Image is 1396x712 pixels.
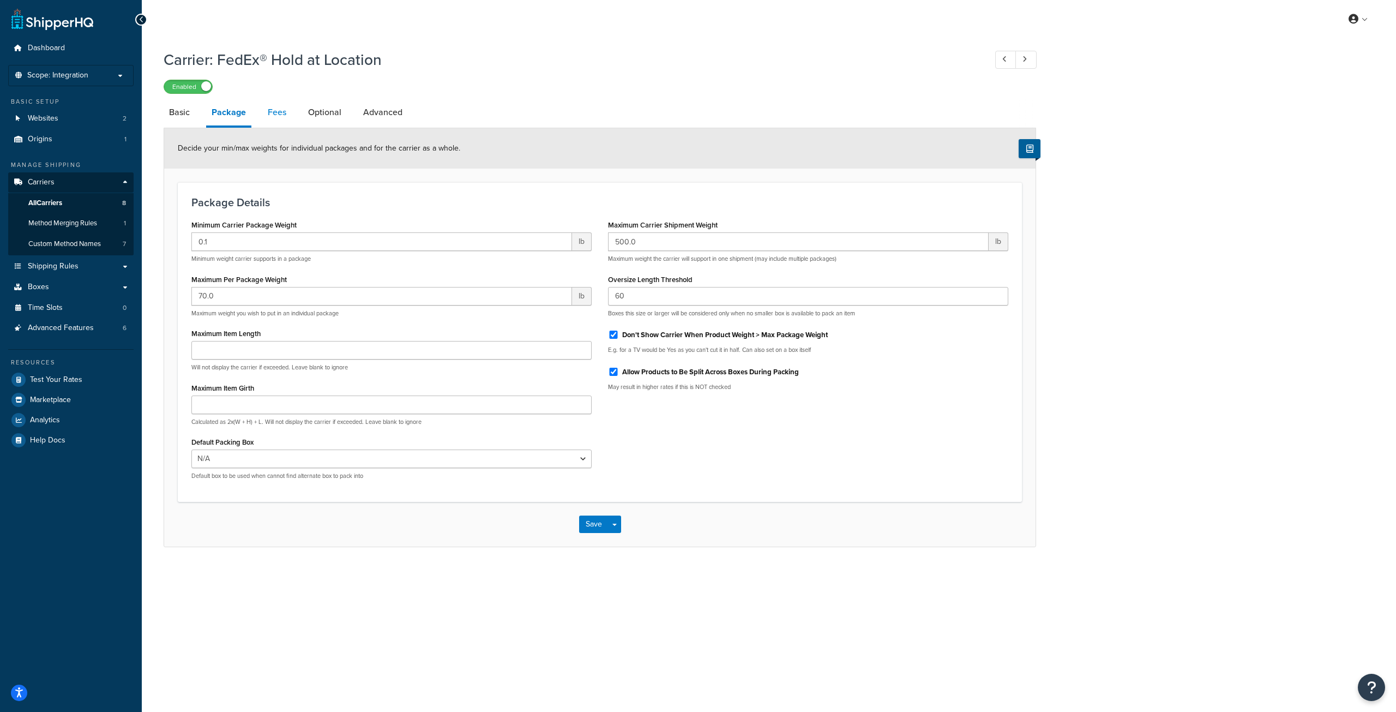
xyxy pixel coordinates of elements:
span: Dashboard [28,44,65,53]
label: Oversize Length Threshold [608,276,693,284]
label: Maximum Item Length [191,330,261,338]
li: Origins [8,129,134,149]
span: Scope: Integration [27,71,88,80]
a: Advanced Features6 [8,318,134,338]
p: Default box to be used when cannot find alternate box to pack into [191,472,592,480]
span: 1 [124,135,127,144]
label: Maximum Item Girth [191,384,254,392]
span: Test Your Rates [30,375,82,385]
p: Will not display the carrier if exceeded. Leave blank to ignore [191,363,592,372]
span: lb [572,232,592,251]
li: Method Merging Rules [8,213,134,234]
span: Help Docs [30,436,65,445]
span: lb [572,287,592,306]
p: Calculated as 2x(W + H) + L. Will not display the carrier if exceeded. Leave blank to ignore [191,418,592,426]
p: Maximum weight you wish to put in an individual package [191,309,592,318]
a: Custom Method Names7 [8,234,134,254]
a: Shipping Rules [8,256,134,277]
label: Allow Products to Be Split Across Boxes During Packing [622,367,799,377]
a: Marketplace [8,390,134,410]
span: Marketplace [30,396,71,405]
h1: Carrier: FedEx® Hold at Location [164,49,975,70]
a: Dashboard [8,38,134,58]
li: Advanced Features [8,318,134,338]
label: Default Packing Box [191,438,254,446]
a: AllCarriers8 [8,193,134,213]
p: Maximum weight the carrier will support in one shipment (may include multiple packages) [608,255,1008,263]
span: Time Slots [28,303,63,313]
label: Minimum Carrier Package Weight [191,221,297,229]
span: Websites [28,114,58,123]
label: Enabled [164,80,212,93]
a: Carriers [8,172,134,193]
span: Shipping Rules [28,262,79,271]
span: 8 [122,199,126,208]
a: Test Your Rates [8,370,134,390]
a: Websites2 [8,109,134,129]
li: Carriers [8,172,134,255]
a: Analytics [8,410,134,430]
div: Manage Shipping [8,160,134,170]
span: Method Merging Rules [28,219,97,228]
label: Don't Show Carrier When Product Weight > Max Package Weight [622,330,828,340]
span: Carriers [28,178,55,187]
a: Help Docs [8,430,134,450]
div: Resources [8,358,134,367]
span: Origins [28,135,52,144]
a: Optional [303,99,347,125]
a: Method Merging Rules1 [8,213,134,234]
p: Boxes this size or larger will be considered only when no smaller box is available to pack an item [608,309,1008,318]
li: Custom Method Names [8,234,134,254]
span: 6 [123,324,127,333]
h3: Package Details [191,196,1008,208]
li: Websites [8,109,134,129]
span: Decide your min/max weights for individual packages and for the carrier as a whole. [178,142,460,154]
span: lb [989,232,1008,251]
a: Advanced [358,99,408,125]
a: Time Slots0 [8,298,134,318]
a: Previous Record [995,51,1016,69]
label: Maximum Carrier Shipment Weight [608,221,718,229]
button: Save [579,516,609,533]
span: 0 [123,303,127,313]
li: Time Slots [8,298,134,318]
span: Analytics [30,416,60,425]
button: Show Help Docs [1019,139,1040,158]
span: Advanced Features [28,324,94,333]
a: Basic [164,99,195,125]
span: Boxes [28,283,49,292]
a: Fees [262,99,292,125]
a: Package [206,99,251,128]
span: 1 [124,219,126,228]
p: May result in higher rates if this is NOT checked [608,383,1008,391]
a: Origins1 [8,129,134,149]
button: Open Resource Center [1358,674,1385,701]
span: 7 [123,240,126,249]
span: 2 [123,114,127,123]
label: Maximum Per Package Weight [191,276,287,284]
a: Boxes [8,277,134,297]
div: Basic Setup [8,97,134,106]
p: E.g. for a TV would be Yes as you can't cut it in half. Can also set on a box itself [608,346,1008,354]
p: Minimum weight carrier supports in a package [191,255,592,263]
span: Custom Method Names [28,240,101,249]
span: All Carriers [28,199,62,208]
a: Next Record [1015,51,1037,69]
